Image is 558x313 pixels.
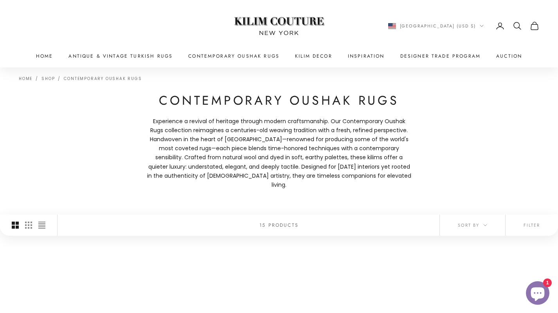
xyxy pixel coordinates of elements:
a: Contemporary Oushak Rugs [64,76,142,82]
inbox-online-store-chat: Shopify online store chat [524,281,552,307]
summary: Kilim Decor [295,52,332,60]
button: Filter [506,215,558,236]
p: Experience a revival of heritage through modern craftsmanship. Our Contemporary Oushak Rugs colle... [146,117,412,189]
a: Designer Trade Program [400,52,481,60]
a: Shop [41,76,55,82]
button: Switch to compact product images [38,215,45,236]
a: Contemporary Oushak Rugs [188,52,279,60]
button: Change country or currency [388,22,484,29]
p: 15 products [259,221,299,229]
span: Sort by [458,222,487,229]
button: Switch to larger product images [12,215,19,236]
h1: Contemporary Oushak Rugs [146,93,412,109]
button: Sort by [440,215,505,236]
a: Auction [496,52,522,60]
a: Inspiration [348,52,385,60]
nav: Primary navigation [19,52,539,60]
nav: Breadcrumb [19,75,142,81]
nav: Secondary navigation [388,21,540,31]
a: Home [36,52,53,60]
span: [GEOGRAPHIC_DATA] (USD $) [400,22,476,29]
button: Switch to smaller product images [25,215,32,236]
img: Logo of Kilim Couture New York [230,7,328,45]
img: United States [388,23,396,29]
a: Home [19,76,32,82]
a: Antique & Vintage Turkish Rugs [68,52,173,60]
